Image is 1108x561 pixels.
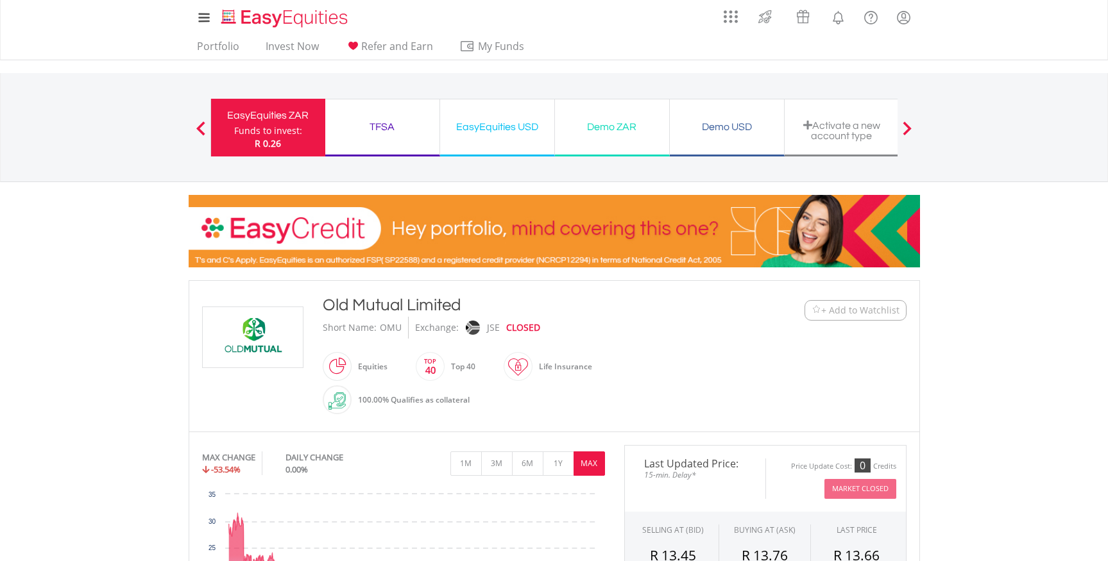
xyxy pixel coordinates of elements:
button: Watchlist + Add to Watchlist [805,300,907,321]
span: 15-min. Delay* [635,469,756,481]
text: 25 [208,544,216,551]
div: TFSA [333,118,432,136]
div: SELLING AT (BID) [642,524,704,535]
div: DAILY CHANGE [286,451,386,464]
span: -53.54% [211,464,241,475]
div: Activate a new account type [792,120,891,141]
a: Refer and Earn [340,40,438,60]
button: 3M [481,451,513,476]
div: Demo ZAR [563,118,661,136]
button: 1M [450,451,482,476]
button: MAX [574,451,605,476]
a: Vouchers [784,3,822,27]
span: 0.00% [286,464,308,475]
a: Home page [216,3,353,29]
img: Watchlist [812,305,821,315]
text: 30 [208,518,216,525]
img: EasyEquities_Logo.png [219,8,353,29]
img: EasyCredit Promotion Banner [189,195,920,267]
text: 35 [208,491,216,498]
span: Refer and Earn [361,39,433,53]
div: OMU [380,317,402,339]
img: jse.png [465,321,479,335]
a: Notifications [822,3,855,29]
span: R 0.26 [255,137,281,149]
span: Last Updated Price: [635,458,756,469]
span: + Add to Watchlist [821,304,899,317]
div: JSE [487,317,500,339]
div: EasyEquities USD [448,118,547,136]
div: MAX CHANGE [202,451,255,464]
a: Portfolio [192,40,244,60]
img: grid-menu-icon.svg [724,10,738,24]
div: Life Insurance [533,351,592,382]
div: Equities [352,351,388,382]
div: 0 [855,458,871,473]
a: FAQ's and Support [855,3,887,29]
div: Demo USD [678,118,776,136]
div: Funds to invest: [234,124,302,137]
img: thrive-v2.svg [754,6,776,27]
div: Credits [873,462,896,471]
button: 1Y [543,451,574,476]
a: Invest Now [260,40,324,60]
span: BUYING AT (ASK) [734,524,796,535]
div: Short Name: [323,317,377,339]
div: EasyEquities ZAR [219,106,318,124]
div: CLOSED [506,317,540,339]
img: vouchers-v2.svg [792,6,814,27]
div: Exchange: [415,317,459,339]
a: My Profile [887,3,920,31]
span: 100.00% Qualifies as collateral [358,394,470,405]
img: collateral-qualifying-green.svg [328,392,346,410]
a: AppsGrid [715,3,746,24]
span: My Funds [459,38,543,54]
div: Price Update Cost: [791,462,852,471]
img: EQU.ZA.OMU.png [205,307,301,367]
div: Top 40 [445,351,475,382]
button: 6M [512,451,543,476]
div: Old Mutual Limited [323,294,726,317]
button: Market Closed [824,479,896,499]
div: LAST PRICE [837,524,877,535]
